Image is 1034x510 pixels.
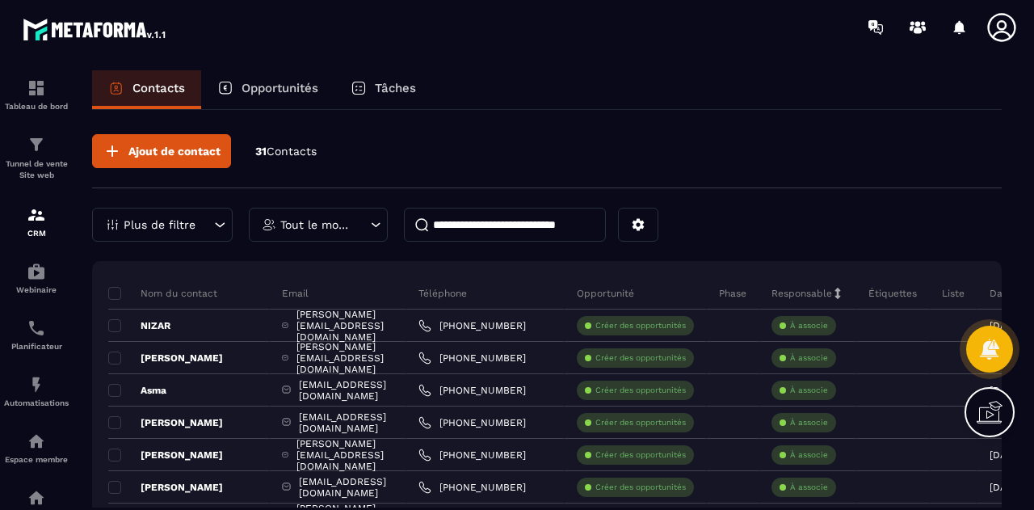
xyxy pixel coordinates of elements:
[27,432,46,451] img: automations
[4,102,69,111] p: Tableau de bord
[108,352,223,365] p: [PERSON_NAME]
[27,262,46,281] img: automations
[4,455,69,464] p: Espace membre
[4,66,69,123] a: formationformationTableau de bord
[418,416,526,429] a: [PHONE_NUMBER]
[108,319,170,332] p: NIZAR
[4,229,69,238] p: CRM
[595,417,686,428] p: Créer des opportunités
[27,78,46,98] img: formation
[4,363,69,419] a: automationsautomationsAutomatisations
[4,250,69,306] a: automationsautomationsWebinaire
[4,123,69,193] a: formationformationTunnel de vente Site web
[27,318,46,338] img: scheduler
[124,219,195,230] p: Plus de filtre
[595,320,686,331] p: Créer des opportunités
[771,287,832,300] p: Responsable
[4,419,69,476] a: automationsautomationsEspace membre
[790,385,828,396] p: À associe
[27,205,46,225] img: formation
[267,145,317,158] span: Contacts
[108,287,217,300] p: Nom du contact
[790,449,828,461] p: À associe
[255,144,317,159] p: 31
[132,81,185,95] p: Contacts
[4,193,69,250] a: formationformationCRM
[108,449,223,462] p: [PERSON_NAME]
[4,398,69,407] p: Automatisations
[280,219,352,230] p: Tout le monde
[108,416,223,429] p: [PERSON_NAME]
[27,488,46,508] img: social-network
[4,306,69,363] a: schedulerschedulerPlanificateur
[418,384,526,397] a: [PHONE_NUMBER]
[4,342,69,351] p: Planificateur
[4,285,69,294] p: Webinaire
[418,481,526,494] a: [PHONE_NUMBER]
[595,385,686,396] p: Créer des opportunités
[418,449,526,462] a: [PHONE_NUMBER]
[334,70,432,109] a: Tâches
[27,375,46,394] img: automations
[790,352,828,364] p: À associe
[92,70,201,109] a: Contacts
[418,352,526,365] a: [PHONE_NUMBER]
[790,417,828,428] p: À associe
[282,287,309,300] p: Email
[595,352,686,364] p: Créer des opportunités
[577,287,634,300] p: Opportunité
[868,287,917,300] p: Étiquettes
[108,481,223,494] p: [PERSON_NAME]
[92,134,231,168] button: Ajout de contact
[23,15,168,44] img: logo
[790,482,828,493] p: À associe
[4,158,69,181] p: Tunnel de vente Site web
[418,287,467,300] p: Téléphone
[595,482,686,493] p: Créer des opportunités
[790,320,828,331] p: À associe
[128,143,221,159] span: Ajout de contact
[418,319,526,332] a: [PHONE_NUMBER]
[595,449,686,461] p: Créer des opportunités
[201,70,334,109] a: Opportunités
[27,135,46,154] img: formation
[108,384,166,397] p: Asma
[942,287,965,300] p: Liste
[719,287,746,300] p: Phase
[375,81,416,95] p: Tâches
[242,81,318,95] p: Opportunités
